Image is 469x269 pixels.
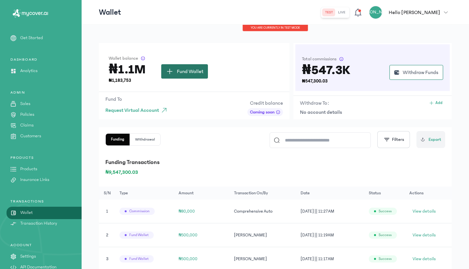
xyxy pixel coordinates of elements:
[416,131,445,148] button: Export
[369,6,382,19] div: [PERSON_NAME]
[230,200,297,223] td: Comprehensive Auto
[379,209,392,214] span: success
[377,131,410,148] button: Filters
[20,166,37,172] p: Products
[106,134,130,145] button: Funding
[413,208,436,215] span: View details
[247,99,283,107] p: Credit balance
[297,200,365,223] td: [DATE] || 11:27AM
[20,100,30,107] p: Sales
[106,233,108,237] span: 2
[109,64,146,75] h3: ₦1.1M
[20,209,33,216] p: Wallet
[129,256,149,262] span: Fund wallet
[365,187,406,200] th: Status
[300,99,329,107] p: Withdraw To:
[105,106,159,114] span: Request Virtual Account
[20,220,57,227] p: Transaction History
[302,65,350,75] h3: ₦547.3K
[302,56,336,62] span: Total commissions
[109,55,138,62] span: Wallet balance
[129,232,149,238] span: Fund wallet
[369,6,452,19] button: [PERSON_NAME]Hello [PERSON_NAME]
[230,223,297,247] td: [PERSON_NAME]
[177,67,203,75] span: Fund Wallet
[109,77,146,84] p: ₦1,183,753
[20,35,43,41] p: Get Started
[20,133,41,140] p: Customers
[429,136,441,143] span: Export
[322,8,336,16] button: test
[99,187,116,200] th: S/N
[409,254,439,264] button: View details
[106,209,108,214] span: 1
[250,109,274,115] span: Coming soon
[403,68,438,76] span: Withdraw Funds
[20,122,34,129] p: Claims
[105,95,171,103] p: Fund To
[129,209,149,214] span: Commission
[426,99,445,107] button: Add
[105,158,445,167] p: Funding Transactions
[20,253,36,260] p: Settings
[297,187,365,200] th: Date
[379,256,392,262] span: success
[413,232,436,238] span: View details
[409,230,439,240] button: View details
[179,257,198,261] span: ₦500,000
[105,104,171,116] button: Request Virtual Account
[20,67,38,74] p: Analytics
[297,223,365,247] td: [DATE] || 11:19AM
[175,187,230,200] th: Amount
[405,187,452,200] th: Actions
[161,64,208,79] button: Fund Wallet
[389,8,440,16] p: Hello [PERSON_NAME]
[179,233,198,237] span: ₦500,000
[179,209,195,214] span: ₦80,000
[105,168,445,176] p: ₦9,547,300.03
[389,65,443,80] button: Withdraw Funds
[130,134,160,145] button: Withdrawal
[379,232,392,238] span: success
[242,25,308,31] div: You are currently in TEST MODE
[435,100,443,106] span: Add
[300,108,445,116] p: No account details
[336,8,348,16] button: live
[20,111,34,118] p: Policies
[230,187,297,200] th: Transaction on/by
[413,256,436,262] span: View details
[116,187,175,200] th: Type
[302,78,350,84] p: ₦547,300.03
[99,7,121,18] p: Wallet
[20,176,49,183] p: Insurance Links
[409,206,439,217] button: View details
[106,257,108,261] span: 3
